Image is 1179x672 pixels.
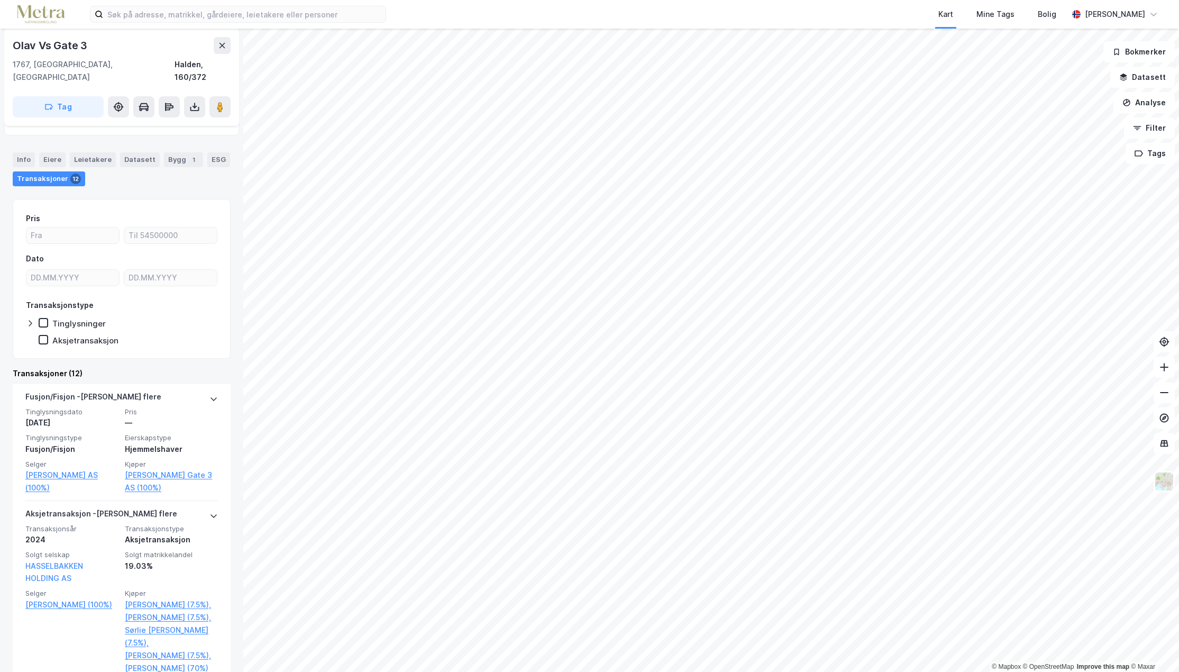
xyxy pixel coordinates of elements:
span: Solgt matrikkelandel [125,550,218,559]
div: Kart [938,8,953,21]
span: Solgt selskap [25,550,118,559]
div: ESG [207,152,230,167]
a: HASSELBAKKEN HOLDING AS [25,561,83,583]
div: Transaksjoner [13,171,85,186]
a: [PERSON_NAME] (100%) [25,598,118,611]
a: Improve this map [1077,663,1129,670]
input: DD.MM.YYYY [26,270,119,286]
button: Bokmerker [1103,41,1175,62]
div: Dato [26,252,44,265]
span: Pris [125,407,218,416]
div: Mine Tags [976,8,1015,21]
div: [PERSON_NAME] [1085,8,1145,21]
div: Info [13,152,35,167]
div: [DATE] [25,416,118,429]
div: Leietakere [70,152,116,167]
span: Eierskapstype [125,433,218,442]
div: Pris [26,212,40,225]
span: Transaksjonstype [125,524,218,533]
button: Tags [1126,143,1175,164]
div: Aksjetransaksjon [125,533,218,546]
a: [PERSON_NAME] (7.5%), [125,649,218,662]
button: Filter [1124,117,1175,139]
div: 1767, [GEOGRAPHIC_DATA], [GEOGRAPHIC_DATA] [13,58,175,84]
span: Transaksjonsår [25,524,118,533]
a: [PERSON_NAME] AS (100%) [25,469,118,494]
span: Selger [25,589,118,598]
div: Eiere [39,152,66,167]
a: [PERSON_NAME] Gate 3 AS (100%) [125,469,218,494]
span: Selger [25,460,118,469]
input: DD.MM.YYYY [124,270,217,286]
div: Transaksjoner (12) [13,367,231,380]
span: Tinglysningsdato [25,407,118,416]
iframe: Chat Widget [1126,621,1179,672]
div: 12 [70,174,81,184]
input: Søk på adresse, matrikkel, gårdeiere, leietakere eller personer [103,6,386,22]
img: Z [1154,471,1174,492]
span: Kjøper [125,460,218,469]
div: — [125,416,218,429]
div: Bygg [164,152,203,167]
a: [PERSON_NAME] (7.5%), [125,598,218,611]
div: 19.03% [125,560,218,573]
div: Datasett [120,152,160,167]
div: Kontrollprogram for chat [1126,621,1179,672]
a: Mapbox [992,663,1021,670]
button: Datasett [1110,67,1175,88]
a: Sørlie [PERSON_NAME] (7.5%), [125,624,218,649]
img: metra-logo.256734c3b2bbffee19d4.png [17,5,65,24]
div: Tinglysninger [52,319,106,329]
div: 1 [188,155,199,165]
a: [PERSON_NAME] (7.5%), [125,611,218,624]
a: OpenStreetMap [1023,663,1074,670]
input: Til 54500000 [124,228,217,243]
div: Transaksjonstype [26,299,94,312]
div: Fusjon/Fisjon - [PERSON_NAME] flere [25,391,161,407]
div: Halden, 160/372 [175,58,231,84]
button: Analyse [1113,92,1175,113]
div: Fusjon/Fisjon [25,443,118,456]
button: Tag [13,96,104,117]
div: Hjemmelshaver [125,443,218,456]
span: Tinglysningstype [25,433,118,442]
span: Kjøper [125,589,218,598]
div: 2024 [25,533,118,546]
div: Bolig [1038,8,1056,21]
div: Aksjetransaksjon [52,335,118,346]
div: Olav Vs Gate 3 [13,37,89,54]
div: Aksjetransaksjon - [PERSON_NAME] flere [25,507,177,524]
input: Fra [26,228,119,243]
